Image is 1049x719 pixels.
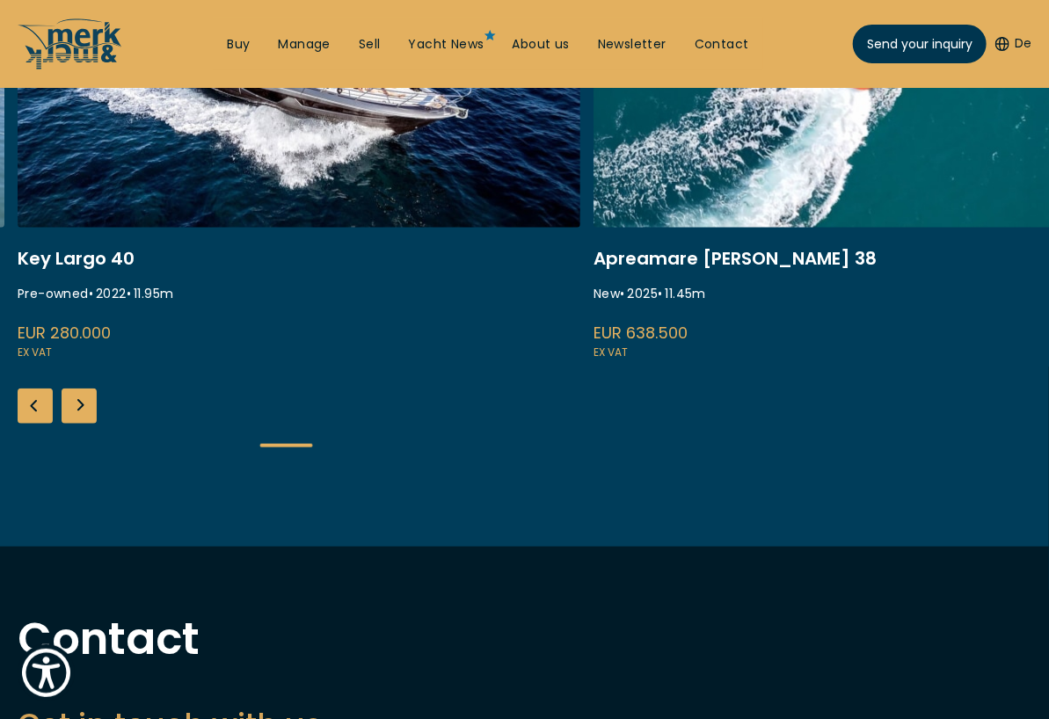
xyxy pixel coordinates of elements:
[853,25,987,63] a: Send your inquiry
[18,644,75,701] button: Show Accessibility Preferences
[18,389,53,424] div: Previous slide
[227,36,250,54] a: Buy
[513,36,570,54] a: About us
[409,36,484,54] a: Yacht News
[62,389,97,424] div: Next slide
[598,36,667,54] a: Newsletter
[695,36,749,54] a: Contact
[995,35,1031,53] button: De
[359,36,381,54] a: Sell
[18,617,1031,661] h1: Contact
[867,35,973,54] span: Send your inquiry
[18,55,123,76] a: /
[279,36,331,54] a: Manage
